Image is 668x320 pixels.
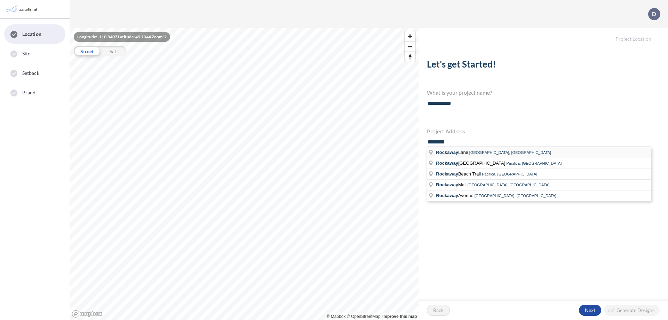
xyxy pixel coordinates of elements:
span: Avenue [436,193,474,198]
div: Street [74,46,100,56]
canvas: Map [70,28,419,320]
span: Beach Trail [436,171,482,177]
span: Zoom out [405,42,415,52]
button: Next [579,305,601,316]
a: OpenStreetMap [347,314,381,319]
span: Pacifica, [GEOGRAPHIC_DATA] [482,172,537,176]
span: Location [22,31,41,38]
img: Parafin [5,3,39,16]
span: [GEOGRAPHIC_DATA], [GEOGRAPHIC_DATA] [468,183,549,187]
h4: Project Address [427,128,651,134]
div: Sat [100,46,126,56]
span: Setback [22,70,39,77]
span: Rockaway [436,161,458,166]
span: Rockaway [436,171,458,177]
h5: Project Location [419,28,668,42]
p: D [652,11,656,17]
a: Improve this map [382,314,417,319]
span: Brand [22,89,36,96]
a: Mapbox [327,314,346,319]
div: Longitude: -110.8407 Latitude: 49.1044 Zoom: 2 [74,32,170,42]
span: Site [22,50,30,57]
span: Pacifica, [GEOGRAPHIC_DATA] [506,161,562,165]
button: Zoom out [405,41,415,52]
span: Lane [436,150,469,155]
span: Rockaway [436,193,458,198]
span: Mall [436,182,467,187]
span: [GEOGRAPHIC_DATA] [436,161,506,166]
span: [GEOGRAPHIC_DATA], [GEOGRAPHIC_DATA] [469,150,551,155]
p: Next [585,307,595,314]
span: Rockaway [436,182,458,187]
button: Reset bearing to north [405,52,415,62]
span: Rockaway [436,150,458,155]
h2: Let's get Started! [427,59,651,72]
a: Mapbox homepage [72,310,102,318]
button: Zoom in [405,31,415,41]
span: [GEOGRAPHIC_DATA], [GEOGRAPHIC_DATA] [475,194,556,198]
h4: What is your project name? [427,89,651,96]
